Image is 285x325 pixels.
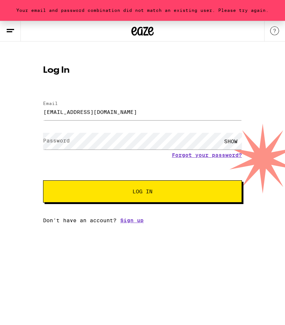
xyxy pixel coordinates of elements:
[43,217,242,223] div: Don't have an account?
[120,217,144,223] a: Sign up
[43,104,242,120] input: Email
[43,66,242,75] h1: Log In
[43,180,242,203] button: Log In
[220,133,242,150] div: SHOW
[43,138,70,144] label: Password
[43,101,58,106] label: Email
[132,189,153,194] span: Log In
[172,152,242,158] a: Forgot your password?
